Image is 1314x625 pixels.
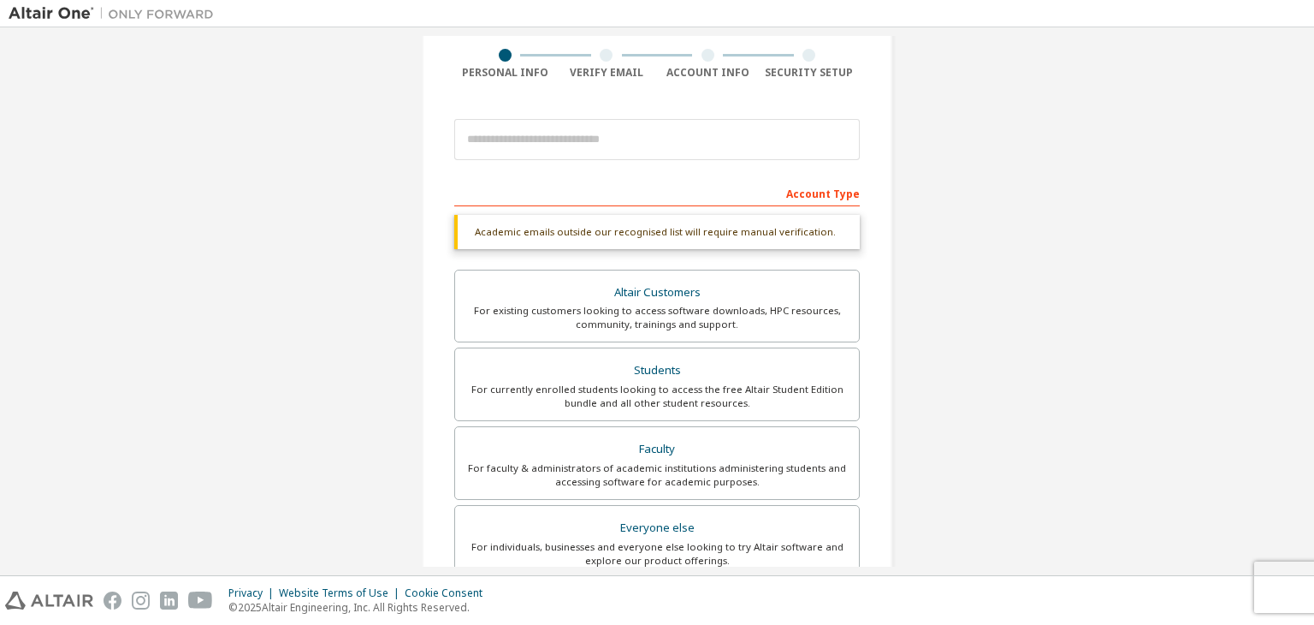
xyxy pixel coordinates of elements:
[160,592,178,610] img: linkedin.svg
[279,586,405,600] div: Website Terms of Use
[132,592,150,610] img: instagram.svg
[405,586,493,600] div: Cookie Consent
[465,304,849,331] div: For existing customers looking to access software downloads, HPC resources, community, trainings ...
[104,592,121,610] img: facebook.svg
[465,359,849,383] div: Students
[9,5,222,22] img: Altair One
[465,540,849,568] div: For individuals, businesses and everyone else looking to try Altair software and explore our prod...
[454,179,860,206] div: Account Type
[465,383,849,410] div: For currently enrolled students looking to access the free Altair Student Edition bundle and all ...
[188,592,213,610] img: youtube.svg
[556,66,658,80] div: Verify Email
[759,66,861,80] div: Security Setup
[228,600,493,615] p: © 2025 Altair Engineering, Inc. All Rights Reserved.
[454,215,860,249] div: Academic emails outside our recognised list will require manual verification.
[465,461,849,489] div: For faculty & administrators of academic institutions administering students and accessing softwa...
[657,66,759,80] div: Account Info
[465,516,849,540] div: Everyone else
[5,592,93,610] img: altair_logo.svg
[228,586,279,600] div: Privacy
[465,281,849,305] div: Altair Customers
[454,66,556,80] div: Personal Info
[465,437,849,461] div: Faculty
